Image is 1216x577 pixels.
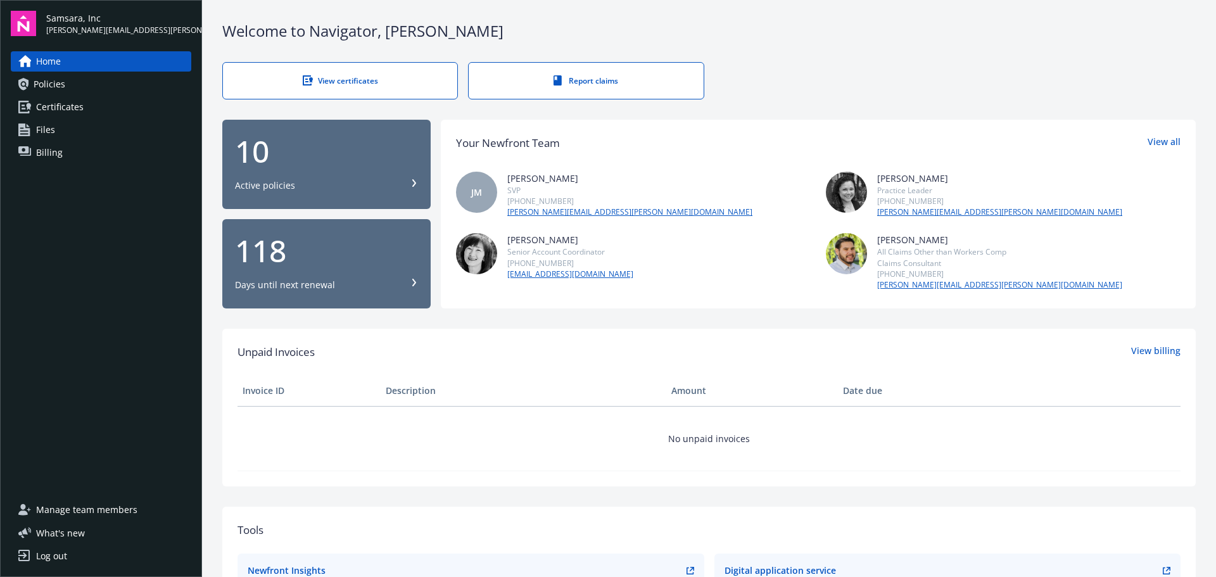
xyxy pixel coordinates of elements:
[1148,135,1181,151] a: View all
[507,246,633,257] div: Senior Account Coordinator
[235,179,295,192] div: Active policies
[826,233,867,274] img: photo
[36,120,55,140] span: Files
[11,120,191,140] a: Files
[34,74,65,94] span: Policies
[46,11,191,25] span: Samsara, Inc
[11,143,191,163] a: Billing
[36,97,84,117] span: Certificates
[46,25,191,36] span: [PERSON_NAME][EMAIL_ADDRESS][PERSON_NAME][DOMAIN_NAME]
[11,74,191,94] a: Policies
[11,51,191,72] a: Home
[222,62,458,99] a: View certificates
[507,172,752,185] div: [PERSON_NAME]
[877,269,1122,279] div: [PHONE_NUMBER]
[507,233,633,246] div: [PERSON_NAME]
[507,206,752,218] a: [PERSON_NAME][EMAIL_ADDRESS][PERSON_NAME][DOMAIN_NAME]
[725,564,836,577] div: Digital application service
[237,344,315,360] span: Unpaid Invoices
[877,246,1122,257] div: All Claims Other than Workers Comp
[507,269,633,280] a: [EMAIL_ADDRESS][DOMAIN_NAME]
[877,233,1122,246] div: [PERSON_NAME]
[877,185,1122,196] div: Practice Leader
[36,143,63,163] span: Billing
[11,526,105,540] button: What's new
[838,376,981,406] th: Date due
[237,376,381,406] th: Invoice ID
[826,172,867,213] img: photo
[11,11,36,36] img: navigator-logo.svg
[877,206,1122,218] a: [PERSON_NAME][EMAIL_ADDRESS][PERSON_NAME][DOMAIN_NAME]
[468,62,704,99] a: Report claims
[11,500,191,520] a: Manage team members
[235,136,418,167] div: 10
[36,500,137,520] span: Manage team members
[237,406,1181,471] td: No unpaid invoices
[222,20,1196,42] div: Welcome to Navigator , [PERSON_NAME]
[222,120,431,209] button: 10Active policies
[237,522,1181,538] div: Tools
[248,75,432,86] div: View certificates
[36,526,85,540] span: What ' s new
[235,279,335,291] div: Days until next renewal
[456,233,497,274] img: photo
[507,258,633,269] div: [PHONE_NUMBER]
[877,258,1122,269] div: Claims Consultant
[36,546,67,566] div: Log out
[1131,344,1181,360] a: View billing
[222,219,431,308] button: 118Days until next renewal
[877,196,1122,206] div: [PHONE_NUMBER]
[235,236,418,266] div: 118
[666,376,838,406] th: Amount
[877,279,1122,291] a: [PERSON_NAME][EMAIL_ADDRESS][PERSON_NAME][DOMAIN_NAME]
[46,11,191,36] button: Samsara, Inc[PERSON_NAME][EMAIL_ADDRESS][PERSON_NAME][DOMAIN_NAME]
[507,185,752,196] div: SVP
[36,51,61,72] span: Home
[248,564,326,577] div: Newfront Insights
[456,135,560,151] div: Your Newfront Team
[11,97,191,117] a: Certificates
[877,172,1122,185] div: [PERSON_NAME]
[381,376,666,406] th: Description
[494,75,678,86] div: Report claims
[471,186,482,199] span: JM
[507,196,752,206] div: [PHONE_NUMBER]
